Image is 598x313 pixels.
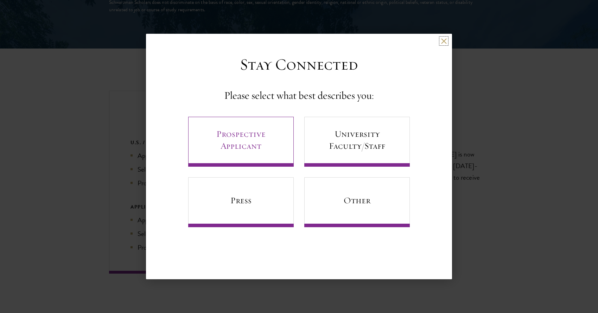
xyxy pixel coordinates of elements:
[188,117,294,167] a: Prospective Applicant
[240,55,358,75] h3: Stay Connected
[304,117,410,167] a: University Faculty/Staff
[304,177,410,227] a: Other
[224,89,374,103] h4: Please select what best describes you:
[188,177,294,227] a: Press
